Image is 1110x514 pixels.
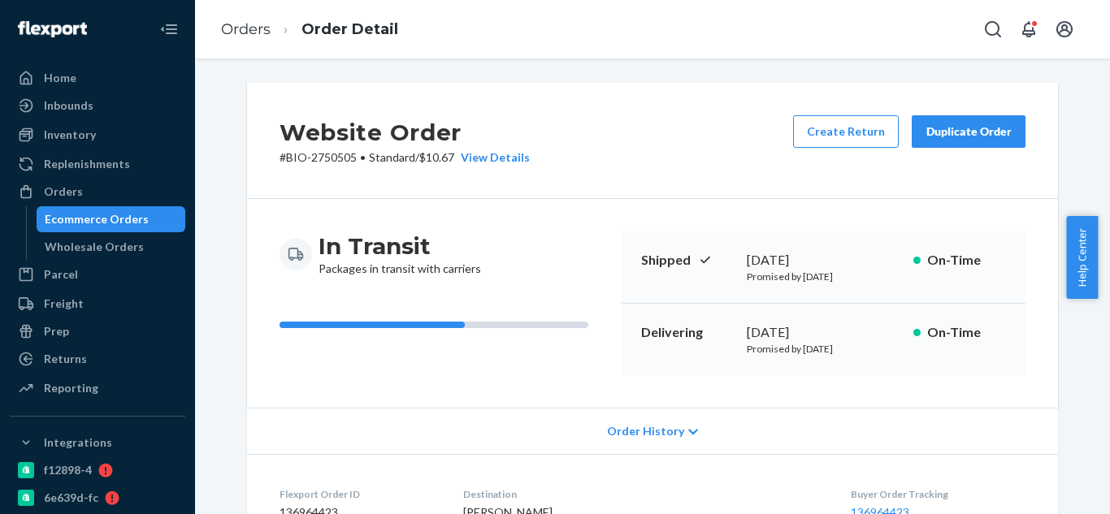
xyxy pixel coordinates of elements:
h2: Website Order [280,115,530,149]
div: Home [44,70,76,86]
a: Order Detail [301,20,398,38]
div: Duplicate Order [926,123,1012,140]
p: Promised by [DATE] [747,342,900,356]
a: 6e639d-fc [10,485,185,511]
div: Returns [44,351,87,367]
div: [DATE] [747,251,900,270]
p: On-Time [927,323,1006,342]
a: Orders [221,20,271,38]
span: Order History [607,423,684,439]
iframe: Opens a widget where you can chat to one of our agents [1007,465,1094,506]
p: # BIO-2750505 / $10.67 [280,149,530,166]
button: Help Center [1066,216,1098,299]
dt: Destination [463,487,825,501]
button: View Details [454,149,530,166]
div: Orders [44,184,83,200]
button: Close Navigation [153,13,185,45]
div: Inventory [44,127,96,143]
a: Ecommerce Orders [37,206,186,232]
a: Orders [10,179,185,205]
div: Inbounds [44,97,93,114]
div: Wholesale Orders [45,239,144,255]
h3: In Transit [319,231,481,261]
a: Home [10,65,185,91]
div: f12898-4 [44,462,92,478]
a: Replenishments [10,151,185,177]
dt: Flexport Order ID [280,487,437,501]
a: Inbounds [10,93,185,119]
button: Duplicate Order [912,115,1025,148]
span: Standard [369,150,415,164]
a: Freight [10,291,185,317]
div: Reporting [44,380,98,396]
button: Open Search Box [977,13,1009,45]
div: Packages in transit with carriers [319,231,481,277]
button: Open notifications [1012,13,1045,45]
p: Shipped [641,251,734,270]
dt: Buyer Order Tracking [851,487,1025,501]
p: Promised by [DATE] [747,270,900,283]
button: Create Return [793,115,899,148]
button: Integrations [10,430,185,456]
button: Open account menu [1048,13,1081,45]
a: Wholesale Orders [37,234,186,260]
a: Returns [10,346,185,372]
a: Prep [10,318,185,344]
div: 6e639d-fc [44,490,98,506]
a: f12898-4 [10,457,185,483]
div: Freight [44,296,84,312]
a: Parcel [10,261,185,287]
p: On-Time [927,251,1006,270]
div: [DATE] [747,323,900,342]
ol: breadcrumbs [208,6,411,54]
a: Inventory [10,122,185,148]
p: Delivering [641,323,734,342]
img: Flexport logo [18,21,87,37]
div: Prep [44,323,69,339]
div: Parcel [44,266,78,283]
div: Ecommerce Orders [45,211,149,227]
div: Replenishments [44,156,130,172]
span: • [360,150,366,164]
a: Reporting [10,375,185,401]
div: Integrations [44,434,112,451]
